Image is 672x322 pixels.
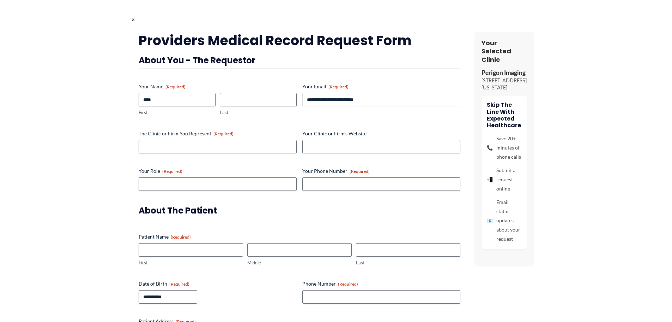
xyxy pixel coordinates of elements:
[482,39,527,64] h3: Your Selected Clinic
[487,101,521,129] h4: Skip The Line With Expected Healthcare
[139,259,243,266] label: First
[139,168,297,175] label: Your Role
[165,84,186,89] span: (Required)
[302,130,460,137] label: Your Clinic or Firm's Website
[162,169,182,174] span: (Required)
[487,134,521,162] li: Save 20+ minutes of phone calls
[139,32,460,49] h2: Providers Medical Record Request Form
[487,216,493,225] span: 📧
[356,259,460,266] label: Last
[487,198,521,244] li: Email status updates about your request
[139,233,191,240] legend: Patient Name
[338,281,358,287] span: (Required)
[302,280,460,287] label: Phone Number
[213,131,234,136] span: (Required)
[302,168,460,175] label: Your Phone Number
[169,281,189,287] span: (Required)
[302,83,460,90] label: Your Email
[482,77,527,91] p: [STREET_ADDRESS][US_STATE]
[328,84,349,89] span: (Required)
[350,169,370,174] span: (Required)
[247,259,352,266] label: Middle
[139,109,216,116] label: First
[482,69,527,77] p: Perigon Imaging
[487,166,521,193] li: Submit a request online
[139,130,297,137] label: The Clinic or Firm You Represent
[139,55,460,66] h3: About You - The Requestor
[139,83,186,90] legend: Your Name
[487,175,493,184] span: 📲
[132,16,135,23] span: ×
[171,234,191,240] span: (Required)
[139,205,460,216] h3: About the Patient
[220,109,297,116] label: Last
[487,143,493,152] span: 📞
[139,280,297,287] label: Date of Birth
